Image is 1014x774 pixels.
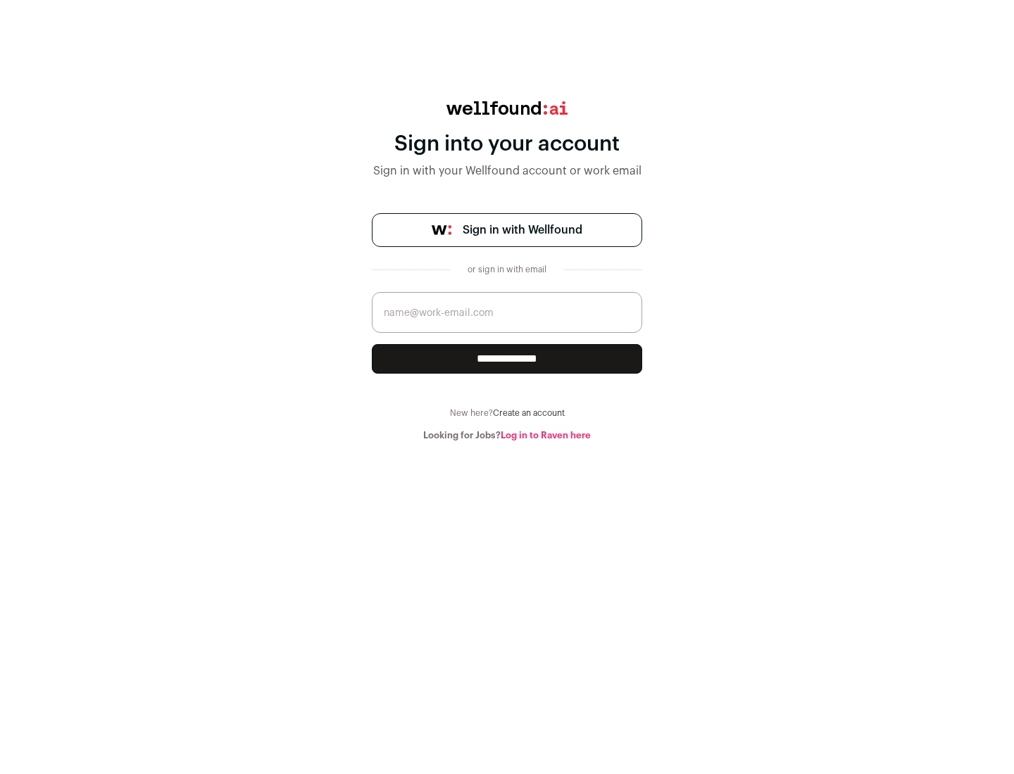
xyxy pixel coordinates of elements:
[372,132,642,157] div: Sign into your account
[372,407,642,419] div: New here?
[372,292,642,333] input: name@work-email.com
[462,264,552,275] div: or sign in with email
[372,430,642,441] div: Looking for Jobs?
[372,163,642,179] div: Sign in with your Wellfound account or work email
[432,225,451,235] img: wellfound-symbol-flush-black-fb3c872781a75f747ccb3a119075da62bfe97bd399995f84a933054e44a575c4.png
[463,222,582,239] span: Sign in with Wellfound
[501,431,591,440] a: Log in to Raven here
[493,409,565,417] a: Create an account
[372,213,642,247] a: Sign in with Wellfound
[446,101,568,115] img: wellfound:ai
